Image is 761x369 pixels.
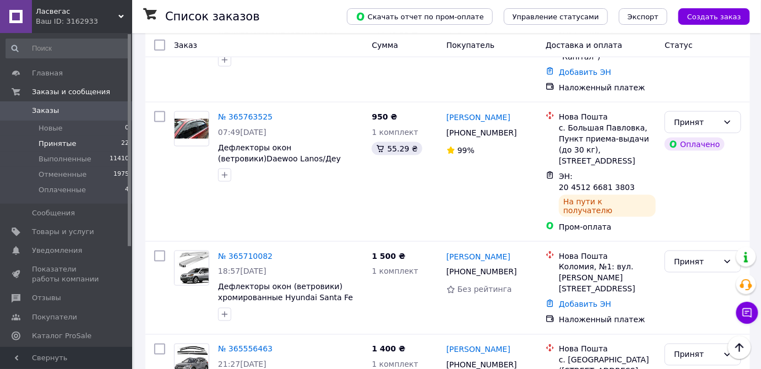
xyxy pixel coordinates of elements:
[447,344,510,355] a: [PERSON_NAME]
[218,360,267,369] span: 21:27[DATE]
[559,82,656,93] div: Наложенный платеж
[174,251,209,286] a: Фото товару
[372,112,397,121] span: 950 ₴
[113,170,129,180] span: 1975
[110,154,129,164] span: 11410
[559,111,656,122] div: Нова Пошта
[174,111,209,146] a: Фото товару
[665,41,693,50] span: Статус
[32,227,94,237] span: Товары и услуги
[165,10,260,23] h1: Список заказов
[218,143,349,185] a: Дефлекторы окон (ветровики)Daewoo Lanos/Деу Ланос [DATE]-[DATE] (Autoclover/[GEOGRAPHIC_DATA])
[372,41,398,50] span: Сумма
[175,251,209,285] img: Фото товару
[32,246,82,256] span: Уведомления
[32,208,75,218] span: Сообщения
[32,312,77,322] span: Покупатели
[559,344,656,355] div: Нова Пошта
[447,251,510,262] a: [PERSON_NAME]
[36,7,118,17] span: Ласвегас
[125,185,129,195] span: 4
[559,300,611,309] a: Добавить ЭН
[218,267,267,276] span: 18:57[DATE]
[39,139,77,149] span: Принятые
[628,13,659,21] span: Экспорт
[372,252,405,261] span: 1 500 ₴
[674,256,719,268] div: Принят
[559,195,656,217] div: На пути к получателю
[32,106,59,116] span: Заказы
[218,112,273,121] a: № 365763525
[218,283,353,324] a: Дефлекторы окон (ветровики) хромированные Hyundai Santa Fe [DATE]-[DATE] (Auto Clover/[GEOGRAPHIC...
[559,314,656,325] div: Наложенный платеж
[218,345,273,354] a: № 365556463
[728,336,751,359] button: Наверх
[39,185,86,195] span: Оплаченные
[372,142,422,155] div: 55.29 ₴
[372,360,418,369] span: 1 комплект
[504,8,608,25] button: Управление статусами
[447,268,517,276] span: [PHONE_NUMBER]
[39,123,63,133] span: Новые
[175,119,209,138] img: Фото товару
[736,302,758,324] button: Чат с покупателем
[32,331,91,341] span: Каталог ProSale
[356,12,484,21] span: Скачать отчет по пром-оплате
[674,349,719,361] div: Принят
[372,345,405,354] span: 1 400 ₴
[125,123,129,133] span: 0
[619,8,667,25] button: Экспорт
[218,128,267,137] span: 07:49[DATE]
[559,122,656,166] div: с. Большая Павловка, Пункт приема-выдачи (до 30 кг), [STREET_ADDRESS]
[36,17,132,26] div: Ваш ID: 3162933
[39,154,91,164] span: Выполненные
[32,293,61,303] span: Отзывы
[559,68,611,77] a: Добавить ЭН
[458,285,512,294] span: Без рейтинга
[674,116,719,128] div: Принят
[447,41,495,50] span: Покупатель
[559,172,635,192] span: ЭН: 20 4512 6681 3803
[347,8,493,25] button: Скачать отчет по пром-оплате
[546,41,622,50] span: Доставка и оплата
[372,128,418,137] span: 1 комплект
[174,41,197,50] span: Заказ
[372,267,418,276] span: 1 комплект
[559,221,656,232] div: Пром-оплата
[678,8,750,25] button: Создать заказ
[513,13,599,21] span: Управление статусами
[447,128,517,137] span: [PHONE_NUMBER]
[6,39,130,58] input: Поиск
[39,170,86,180] span: Отмененные
[218,252,273,261] a: № 365710082
[667,12,750,20] a: Создать заказ
[447,112,510,123] a: [PERSON_NAME]
[559,251,656,262] div: Нова Пошта
[559,262,656,295] div: Коломия, №1: вул. [PERSON_NAME][STREET_ADDRESS]
[32,264,102,284] span: Показатели работы компании
[665,138,724,151] div: Оплачено
[32,87,110,97] span: Заказы и сообщения
[458,146,475,155] span: 99%
[121,139,129,149] span: 22
[32,68,63,78] span: Главная
[687,13,741,21] span: Создать заказ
